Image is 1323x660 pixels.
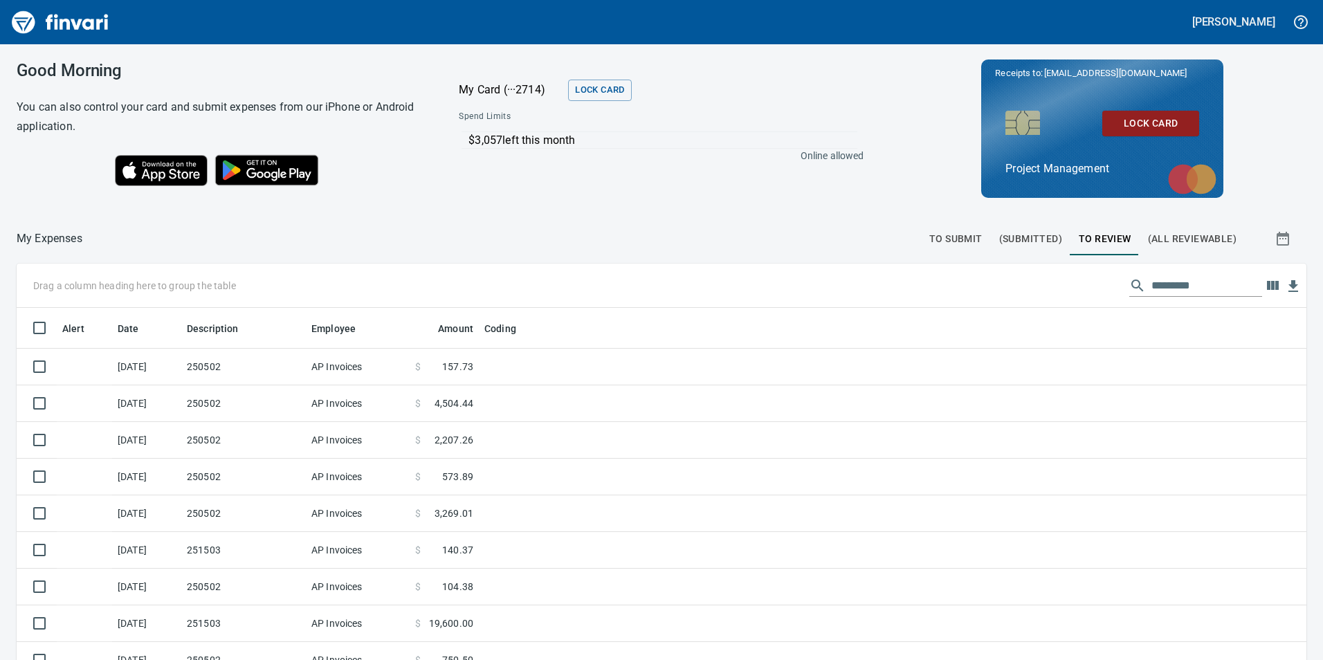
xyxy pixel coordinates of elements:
[415,433,421,447] span: $
[181,532,306,569] td: 251503
[1043,66,1188,80] span: [EMAIL_ADDRESS][DOMAIN_NAME]
[459,82,563,98] p: My Card (···2714)
[208,147,327,193] img: Get it on Google Play
[1262,222,1306,255] button: Show transactions within a particular date range
[429,616,473,630] span: 19,600.00
[112,422,181,459] td: [DATE]
[306,495,410,532] td: AP Invoices
[17,98,424,136] h6: You can also control your card and submit expenses from our iPhone or Android application.
[415,396,421,410] span: $
[306,349,410,385] td: AP Invoices
[306,605,410,642] td: AP Invoices
[435,506,473,520] span: 3,269.01
[306,569,410,605] td: AP Invoices
[311,320,374,337] span: Employee
[435,396,473,410] span: 4,504.44
[1113,115,1188,132] span: Lock Card
[484,320,516,337] span: Coding
[415,360,421,374] span: $
[415,543,421,557] span: $
[1079,230,1131,248] span: To Review
[568,80,631,101] button: Lock Card
[187,320,257,337] span: Description
[929,230,983,248] span: To Submit
[435,433,473,447] span: 2,207.26
[1283,276,1304,297] button: Download Table
[995,66,1210,80] p: Receipts to:
[112,349,181,385] td: [DATE]
[1102,111,1199,136] button: Lock Card
[181,459,306,495] td: 250502
[181,422,306,459] td: 250502
[420,320,473,337] span: Amount
[415,580,421,594] span: $
[112,495,181,532] td: [DATE]
[442,543,473,557] span: 140.37
[415,506,421,520] span: $
[468,132,857,149] p: $3,057 left this month
[115,155,208,186] img: Download on the App Store
[187,320,239,337] span: Description
[112,532,181,569] td: [DATE]
[484,320,534,337] span: Coding
[306,422,410,459] td: AP Invoices
[1161,157,1223,201] img: mastercard.svg
[181,605,306,642] td: 251503
[17,61,424,80] h3: Good Morning
[33,279,236,293] p: Drag a column heading here to group the table
[442,580,473,594] span: 104.38
[448,149,864,163] p: Online allowed
[1189,11,1279,33] button: [PERSON_NAME]
[181,495,306,532] td: 250502
[181,569,306,605] td: 250502
[62,320,84,337] span: Alert
[415,616,421,630] span: $
[306,532,410,569] td: AP Invoices
[17,230,82,247] p: My Expenses
[181,385,306,422] td: 250502
[442,360,473,374] span: 157.73
[112,459,181,495] td: [DATE]
[118,320,157,337] span: Date
[438,320,473,337] span: Amount
[1192,15,1275,29] h5: [PERSON_NAME]
[181,349,306,385] td: 250502
[306,385,410,422] td: AP Invoices
[118,320,139,337] span: Date
[112,569,181,605] td: [DATE]
[999,230,1062,248] span: (Submitted)
[575,82,624,98] span: Lock Card
[62,320,102,337] span: Alert
[112,605,181,642] td: [DATE]
[442,470,473,484] span: 573.89
[112,385,181,422] td: [DATE]
[306,459,410,495] td: AP Invoices
[311,320,356,337] span: Employee
[459,110,686,124] span: Spend Limits
[415,470,421,484] span: $
[1148,230,1237,248] span: (All Reviewable)
[1005,161,1199,177] p: Project Management
[17,230,82,247] nav: breadcrumb
[8,6,112,39] img: Finvari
